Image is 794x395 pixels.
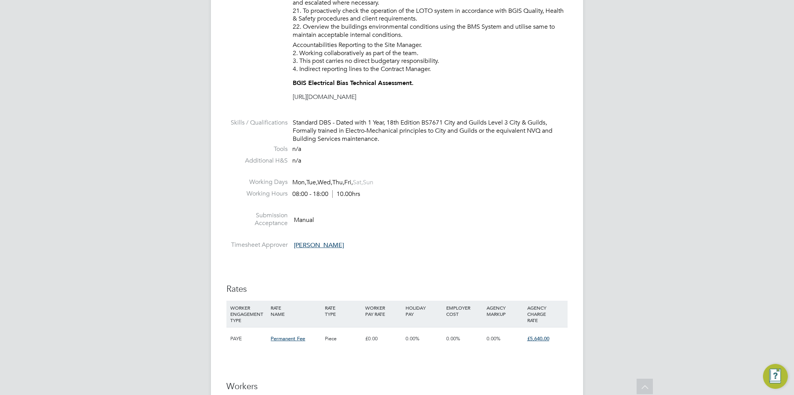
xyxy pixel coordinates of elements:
div: Standard DBS - Dated with 1 Year, 18th Edition BS7671 City and Guilds Level 3 City & Guilds, Form... [293,119,568,143]
span: Mon, [292,178,306,186]
span: Fri, [344,178,353,186]
span: n/a [292,145,301,153]
a: [URL][DOMAIN_NAME] [293,93,356,101]
span: n/a [292,157,301,165]
h3: Rates [226,284,568,295]
label: Timesheet Approver [226,241,288,249]
label: Working Hours [226,190,288,198]
div: AGENCY MARKUP [485,301,525,321]
div: £0.00 [363,327,404,350]
span: Wed, [318,178,332,186]
span: 0.00% [406,335,419,342]
div: HOLIDAY PAY [404,301,444,321]
h3: Workers [226,381,568,392]
label: Submission Acceptance [226,211,288,228]
div: PAYE [228,327,269,350]
div: WORKER PAY RATE [363,301,404,321]
span: Manual [294,216,314,223]
div: WORKER ENGAGEMENT TYPE [228,301,269,327]
div: EMPLOYER COST [444,301,485,321]
label: Skills / Qualifications [226,119,288,127]
label: Working Days [226,178,288,186]
span: Thu, [332,178,344,186]
p: Accountabilities Reporting to the Site Manager. 2. Working collaboratively as part of the team. 3... [293,41,568,73]
label: Additional H&S [226,157,288,165]
span: 10.00hrs [332,190,360,198]
span: 0.00% [487,335,501,342]
div: RATE NAME [269,301,323,321]
button: Engage Resource Center [763,364,788,389]
span: 0.00% [446,335,460,342]
span: Sun [363,178,373,186]
div: AGENCY CHARGE RATE [525,301,566,327]
div: Piece [323,327,363,350]
span: Permanent Fee [271,335,305,342]
span: [PERSON_NAME] [294,241,344,249]
span: £5,640.00 [527,335,549,342]
div: RATE TYPE [323,301,363,321]
span: Tue, [306,178,318,186]
span: Sat, [353,178,363,186]
label: Tools [226,145,288,153]
div: 08:00 - 18:00 [292,190,360,198]
strong: BGIS Electrical Bias Technical Assessment. [293,79,414,87]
